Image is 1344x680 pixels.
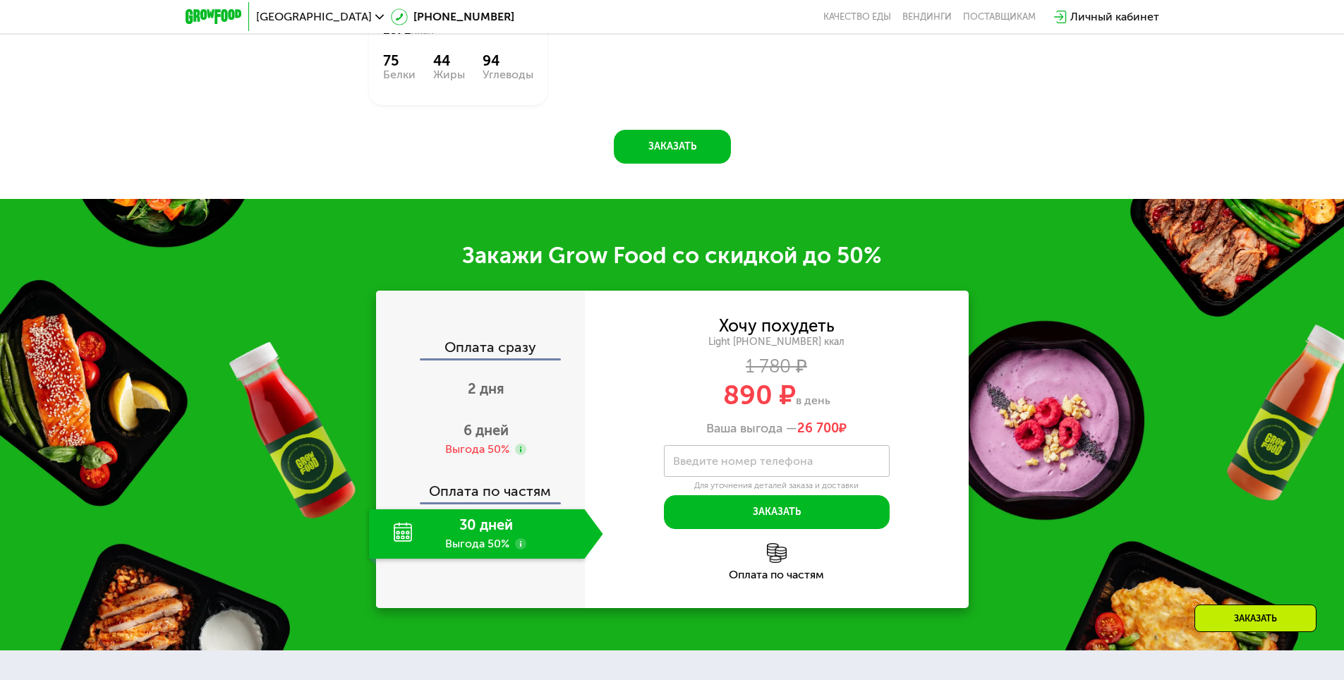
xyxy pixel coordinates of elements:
a: Качество еды [823,11,891,23]
div: Ваша выгода — [585,421,969,437]
span: 6 дней [464,422,509,439]
div: Заказать [1194,605,1316,632]
span: ₽ [797,421,847,437]
img: l6xcnZfty9opOoJh.png [767,543,787,563]
div: 44 [433,52,465,69]
div: Выгода 50% [445,442,509,457]
span: [GEOGRAPHIC_DATA] [256,11,372,23]
div: Белки [383,69,416,80]
div: Личный кабинет [1070,8,1159,25]
div: 94 [483,52,533,69]
div: Оплата сразу [377,340,585,358]
div: Оплата по частям [585,569,969,581]
label: Введите номер телефона [673,457,813,465]
span: 890 ₽ [723,379,796,411]
button: Заказать [664,495,890,529]
div: Жиры [433,69,465,80]
a: Вендинги [902,11,952,23]
a: [PHONE_NUMBER] [391,8,514,25]
div: Для уточнения деталей заказа и доставки [664,480,890,492]
div: Хочу похудеть [719,318,835,334]
div: поставщикам [963,11,1036,23]
div: Углеводы [483,69,533,80]
button: Заказать [614,130,731,164]
div: 1 780 ₽ [585,359,969,375]
span: 2 дня [468,380,504,397]
div: 75 [383,52,416,69]
span: 26 700 [797,420,839,436]
div: Light [PHONE_NUMBER] ккал [585,336,969,348]
span: в день [796,394,830,407]
div: Оплата по частям [377,470,585,502]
